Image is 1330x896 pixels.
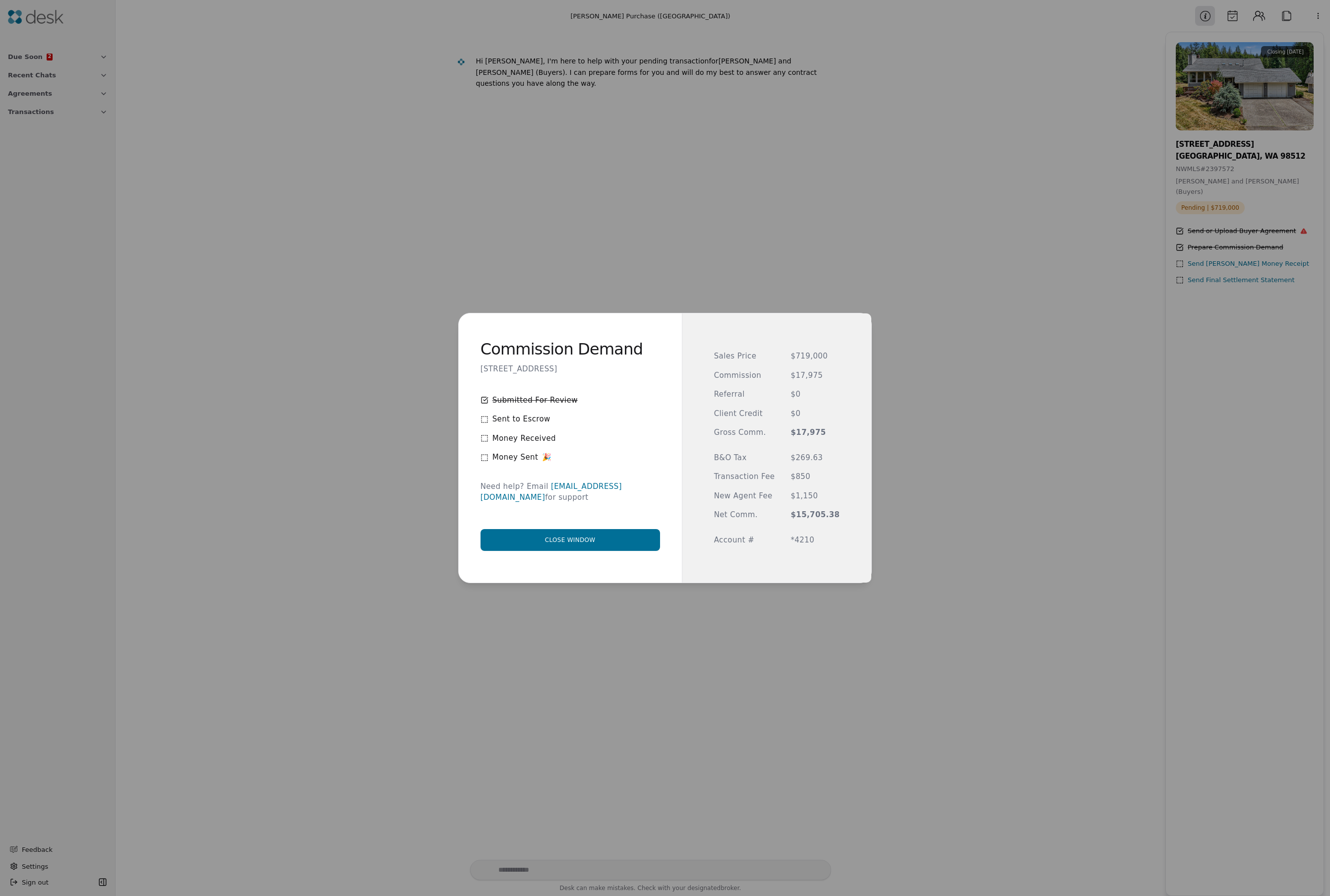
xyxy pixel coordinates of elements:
[545,493,588,502] span: for support
[714,452,775,464] span: B&O Tax
[481,345,643,354] h2: Commission Demand
[790,452,840,464] span: $269.63
[492,433,556,444] span: Money Received
[492,414,550,425] span: Sent to Escrow
[790,370,840,381] span: $17,975
[492,395,578,406] span: Submitted For Review
[481,529,660,551] button: Close window
[714,351,775,362] span: Sales Price
[714,427,775,438] span: Gross Comm.
[481,481,660,503] div: Need help? Email
[492,452,552,463] span: Money Sent
[790,490,840,502] span: $1,150
[790,509,840,521] span: $15,705.38
[714,370,775,381] span: Commission
[714,509,775,521] span: Net Comm.
[790,427,840,438] span: $17,975
[714,535,775,546] span: Account #
[790,535,840,546] span: *4210
[790,408,840,419] span: $0
[481,482,622,502] a: [EMAIL_ADDRESS][DOMAIN_NAME]
[714,490,775,502] span: New Agent Fee
[542,453,551,462] span: 🎉
[481,363,557,375] p: [STREET_ADDRESS]
[790,389,840,400] span: $0
[790,351,840,362] span: $719,000
[714,408,775,419] span: Client Credit
[714,389,775,400] span: Referral
[714,471,775,482] span: Transaction Fee
[790,471,840,482] span: $850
